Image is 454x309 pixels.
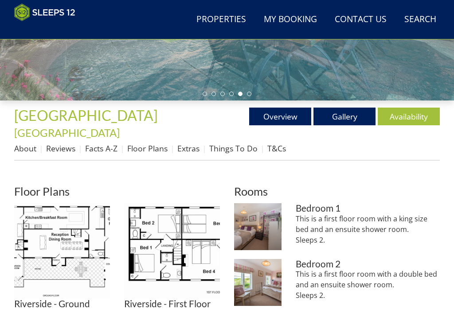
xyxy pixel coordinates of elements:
[14,203,110,299] img: Riverside - Ground Floor
[85,143,117,154] a: Facts A-Z
[127,143,168,154] a: Floor Plans
[209,143,258,154] a: Things To Do
[193,10,250,30] a: Properties
[249,108,311,125] a: Overview
[331,10,390,30] a: Contact Us
[267,143,286,154] a: T&Cs
[124,203,220,299] img: Riverside - First Floor
[296,213,440,245] p: This is a first floor room with a king size bed and an ensuite shower room. Sleeps 2.
[260,10,321,30] a: My Booking
[14,107,158,124] span: [GEOGRAPHIC_DATA]
[10,27,103,34] iframe: Customer reviews powered by Trustpilot
[234,259,282,306] img: Bedroom 2
[14,110,164,139] span: -
[378,108,440,125] a: Availability
[46,143,75,154] a: Reviews
[124,299,220,309] h3: Riverside - First Floor
[14,126,120,139] a: [GEOGRAPHIC_DATA]
[14,4,75,21] img: Sleeps 12
[313,108,376,125] a: Gallery
[296,203,440,213] h3: Bedroom 1
[401,10,440,30] a: Search
[234,185,440,197] h2: Rooms
[296,259,440,269] h3: Bedroom 2
[14,107,160,124] a: [GEOGRAPHIC_DATA]
[177,143,200,154] a: Extras
[296,269,440,301] p: This is a first floor room with a double bed and an ensuite shower room. Sleeps 2.
[14,143,36,154] a: About
[234,203,282,251] img: Bedroom 1
[14,185,220,197] h2: Floor Plans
